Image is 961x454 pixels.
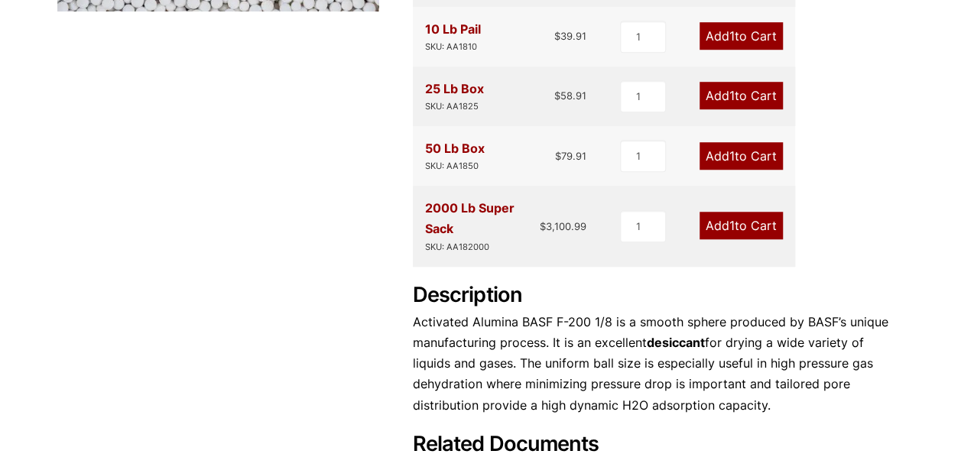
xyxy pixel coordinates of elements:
[425,19,481,54] div: 10 Lb Pail
[729,218,735,233] span: 1
[413,312,904,416] p: Activated Alumina BASF F-200 1/8 is a smooth sphere produced by BASF’s unique manufacturing proce...
[729,148,735,164] span: 1
[700,22,783,50] a: Add1to Cart
[700,82,783,109] a: Add1to Cart
[425,159,485,173] div: SKU: AA1850
[729,88,735,103] span: 1
[425,99,484,114] div: SKU: AA1825
[700,212,783,239] a: Add1to Cart
[554,30,560,42] span: $
[554,30,586,42] bdi: 39.91
[413,283,904,308] h2: Description
[554,89,560,102] span: $
[647,335,705,350] strong: desiccant
[540,220,586,232] bdi: 3,100.99
[425,138,485,173] div: 50 Lb Box
[425,40,481,54] div: SKU: AA1810
[425,198,540,254] div: 2000 Lb Super Sack
[555,150,586,162] bdi: 79.91
[729,28,735,44] span: 1
[540,220,546,232] span: $
[425,240,540,255] div: SKU: AA182000
[425,79,484,114] div: 25 Lb Box
[554,89,586,102] bdi: 58.91
[700,142,783,170] a: Add1to Cart
[555,150,561,162] span: $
